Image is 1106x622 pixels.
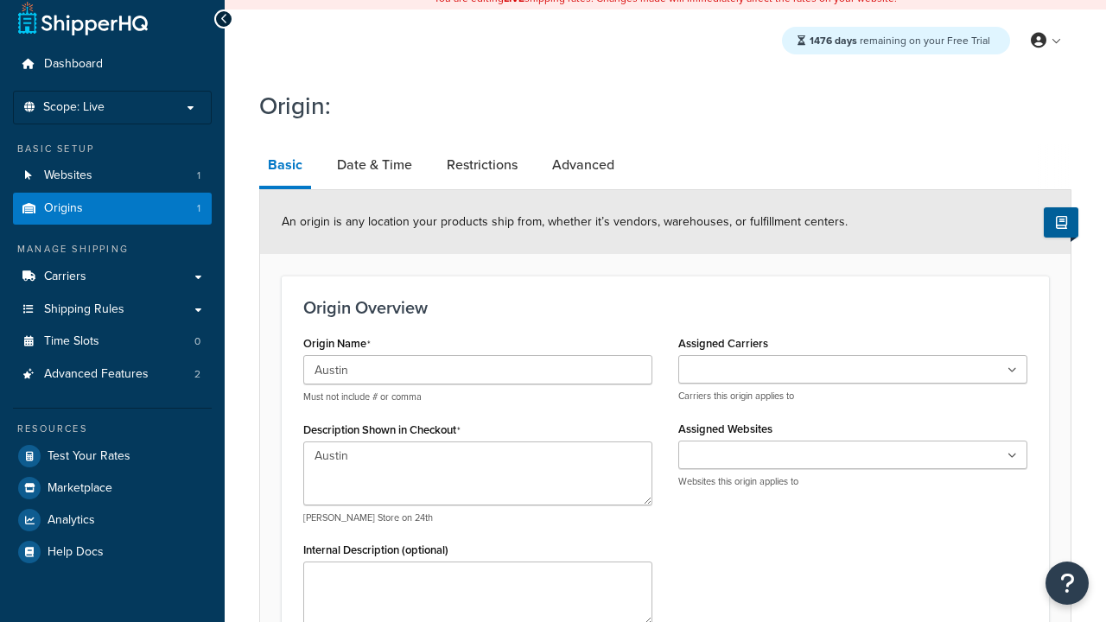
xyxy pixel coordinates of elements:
[44,302,124,317] span: Shipping Rules
[13,261,212,293] a: Carriers
[328,144,421,186] a: Date & Time
[194,334,200,349] span: 0
[13,242,212,257] div: Manage Shipping
[543,144,623,186] a: Advanced
[678,475,1027,488] p: Websites this origin applies to
[303,337,371,351] label: Origin Name
[303,543,448,556] label: Internal Description (optional)
[259,144,311,189] a: Basic
[303,441,652,505] textarea: Austin
[303,511,652,524] p: [PERSON_NAME] Store on 24th
[13,505,212,536] a: Analytics
[13,473,212,504] a: Marketplace
[13,326,212,358] a: Time Slots0
[13,193,212,225] a: Origins1
[44,270,86,284] span: Carriers
[678,337,768,350] label: Assigned Carriers
[48,545,104,560] span: Help Docs
[13,48,212,80] a: Dashboard
[194,367,200,382] span: 2
[197,168,200,183] span: 1
[810,33,857,48] strong: 1476 days
[303,423,461,437] label: Description Shown in Checkout
[303,298,1027,317] h3: Origin Overview
[13,422,212,436] div: Resources
[43,100,105,115] span: Scope: Live
[678,422,772,435] label: Assigned Websites
[13,294,212,326] a: Shipping Rules
[13,326,212,358] li: Time Slots
[13,359,212,390] li: Advanced Features
[13,160,212,192] a: Websites1
[48,513,95,528] span: Analytics
[44,168,92,183] span: Websites
[44,57,103,72] span: Dashboard
[197,201,200,216] span: 1
[13,160,212,192] li: Websites
[303,390,652,403] p: Must not include # or comma
[48,481,112,496] span: Marketplace
[44,201,83,216] span: Origins
[44,334,99,349] span: Time Slots
[810,33,990,48] span: remaining on your Free Trial
[13,193,212,225] li: Origins
[1046,562,1089,605] button: Open Resource Center
[13,142,212,156] div: Basic Setup
[282,213,848,231] span: An origin is any location your products ship from, whether it’s vendors, warehouses, or fulfillme...
[438,144,526,186] a: Restrictions
[13,536,212,568] a: Help Docs
[259,89,1050,123] h1: Origin:
[13,441,212,472] a: Test Your Rates
[1044,207,1078,238] button: Show Help Docs
[44,367,149,382] span: Advanced Features
[678,390,1027,403] p: Carriers this origin applies to
[13,359,212,390] a: Advanced Features2
[48,449,130,464] span: Test Your Rates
